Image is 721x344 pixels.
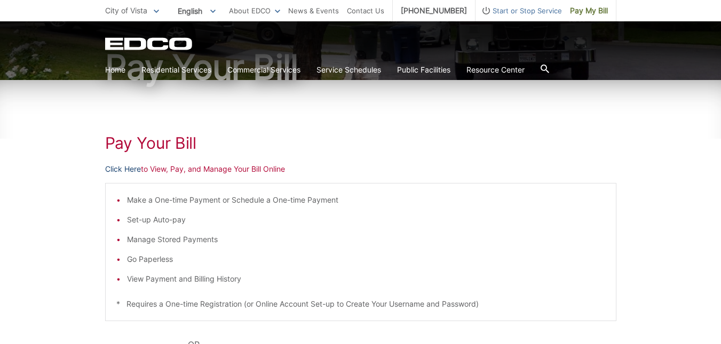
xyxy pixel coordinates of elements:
span: Pay My Bill [570,5,608,17]
a: Public Facilities [397,64,450,76]
li: View Payment and Billing History [127,273,605,285]
h1: Pay Your Bill [105,133,616,153]
a: Commercial Services [227,64,300,76]
a: Home [105,64,125,76]
a: Service Schedules [316,64,381,76]
li: Make a One-time Payment or Schedule a One-time Payment [127,194,605,206]
a: News & Events [288,5,339,17]
span: English [170,2,224,20]
a: Resource Center [466,64,525,76]
li: Go Paperless [127,253,605,265]
h1: Pay Your Bill [105,50,616,84]
li: Manage Stored Payments [127,234,605,245]
a: Residential Services [141,64,211,76]
a: EDCD logo. Return to the homepage. [105,37,194,50]
p: * Requires a One-time Registration (or Online Account Set-up to Create Your Username and Password) [116,298,605,310]
a: Contact Us [347,5,384,17]
span: City of Vista [105,6,147,15]
a: About EDCO [229,5,280,17]
p: to View, Pay, and Manage Your Bill Online [105,163,616,175]
a: Click Here [105,163,141,175]
li: Set-up Auto-pay [127,214,605,226]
